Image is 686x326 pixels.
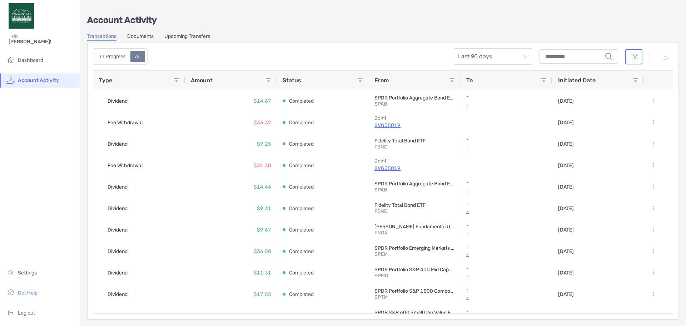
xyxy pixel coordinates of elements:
img: input icon [605,53,612,60]
p: SPAB [374,187,424,193]
span: Dividend [108,245,128,257]
p: - [466,244,547,250]
span: Dividend [108,267,128,279]
p: Completed [289,290,314,299]
p: [DATE] [558,313,574,319]
span: Type [99,77,112,84]
p: Schwab Fundamental U.S. Large Company Index ETF [374,224,455,230]
p: [DATE] [558,291,574,297]
p: - [466,222,547,228]
a: - [466,250,547,259]
button: Clear filters [625,49,642,64]
a: - [466,228,547,237]
span: [PERSON_NAME]! [9,39,75,45]
p: Account Activity [87,16,679,25]
p: $9.67 [257,225,271,234]
span: Dividend [108,310,128,322]
span: Dividend [108,95,128,107]
p: $14.67 [254,97,271,106]
span: Last 90 days [458,49,528,64]
p: - [466,265,547,271]
a: - [466,293,547,302]
a: - [466,142,547,151]
p: $11.31 [254,268,271,277]
a: - [466,271,547,280]
p: [DATE] [558,98,574,104]
span: Dividend [108,288,128,300]
a: 8VG05019 [374,121,455,130]
p: SPTM [374,294,424,300]
span: From [374,77,389,84]
p: - [466,93,547,99]
p: SPDR Portfolio S&P 1500 Composite Stock Market ETF [374,288,455,294]
p: SPDR Portfolio Emerging Markets ETF [374,245,455,251]
p: SPDR S&P 600 Small Cap Value ETF [374,310,455,316]
p: Joint [374,158,455,164]
p: [DATE] [558,270,574,276]
p: Completed [289,204,314,213]
p: - [466,136,547,142]
p: $31.38 [254,161,271,170]
p: [DATE] [558,248,574,254]
img: get-help icon [6,288,15,297]
p: SPDR Portfolio S&P 400 Mid Cap ETF [374,267,455,273]
a: - [466,99,547,108]
span: Dividend [108,181,128,193]
span: Dashboard [18,57,43,63]
img: activity icon [6,76,15,84]
p: SPDR Portfolio Aggregate Bond ETF [374,95,455,101]
p: Completed [289,247,314,256]
div: In Progress [96,52,130,62]
p: Completed [289,97,314,106]
p: - [466,287,547,293]
span: Fee Withdrawal [108,117,143,128]
a: Upcoming Transfers [164,33,210,41]
p: SPAB [374,101,424,107]
p: [DATE] [558,141,574,147]
p: - [466,201,547,207]
p: [DATE] [558,162,574,169]
p: $9.25 [257,140,271,149]
a: 8VG05019 [374,164,455,173]
a: Documents [127,33,154,41]
p: Completed [289,311,314,320]
p: [DATE] [558,227,574,233]
a: Transactions [87,33,116,41]
img: logout icon [6,308,15,317]
p: - [466,207,547,216]
p: Fidelity Total Bond ETF [374,138,455,144]
p: Completed [289,118,314,127]
p: Completed [289,140,314,149]
p: [DATE] [558,120,574,126]
p: $36.50 [254,247,271,256]
a: - [466,185,547,194]
p: [DATE] [558,184,574,190]
p: SPEM [374,251,424,257]
div: segmented control [93,48,148,65]
p: Completed [289,161,314,170]
p: Joint [374,115,455,121]
span: Status [283,77,301,84]
p: FBND [374,144,424,150]
p: $14.46 [254,183,271,191]
div: All [131,52,145,62]
p: Completed [289,225,314,234]
span: Dividend [108,138,128,150]
span: Get Help [18,290,38,296]
p: FNDX [374,230,424,236]
p: [DATE] [558,205,574,211]
span: Account Activity [18,77,59,83]
p: $9.31 [257,204,271,213]
p: FBND [374,208,424,214]
img: Zoe Logo [9,3,34,29]
span: Log out [18,310,35,316]
span: Settings [18,270,37,276]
